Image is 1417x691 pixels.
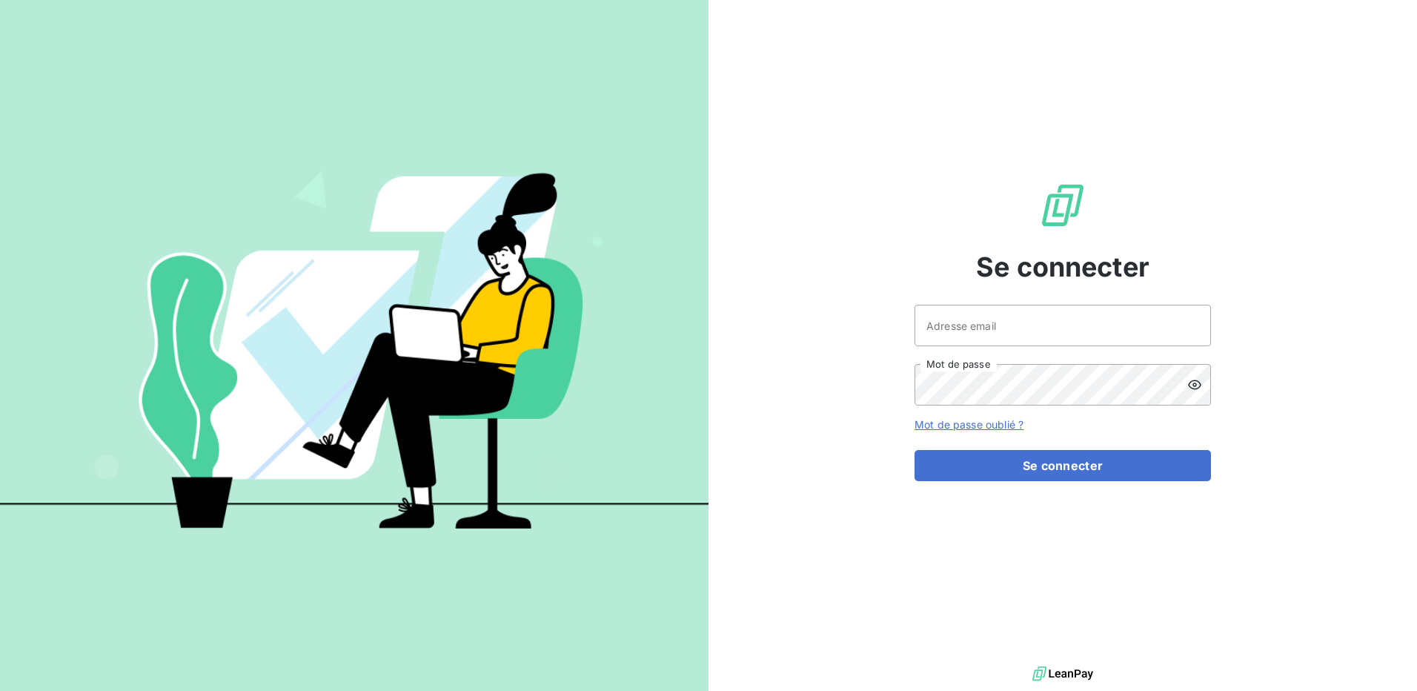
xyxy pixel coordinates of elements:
[915,450,1211,481] button: Se connecter
[915,418,1023,431] a: Mot de passe oublié ?
[915,305,1211,346] input: placeholder
[1039,182,1086,229] img: Logo LeanPay
[1032,663,1093,685] img: logo
[976,247,1149,287] span: Se connecter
